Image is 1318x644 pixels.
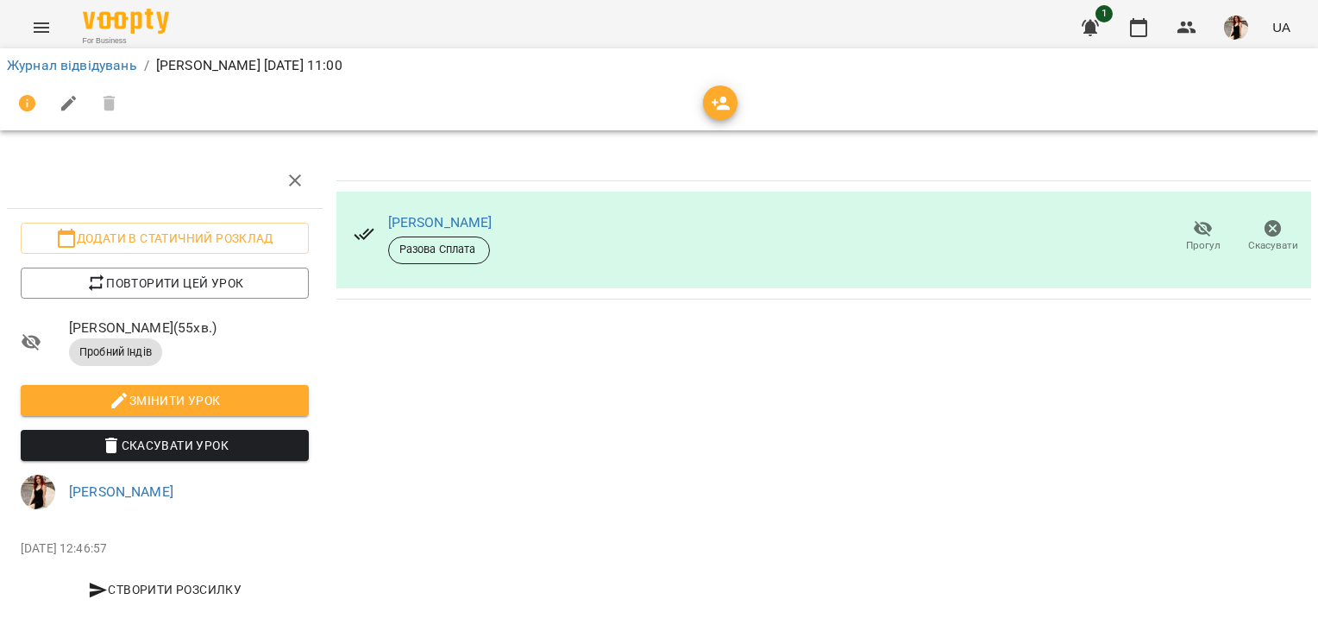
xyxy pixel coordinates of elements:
span: Скасувати [1248,238,1298,253]
span: Додати в статичний розклад [35,228,295,249]
span: Прогул [1186,238,1221,253]
span: Пробний Індів [69,344,162,360]
img: Voopty Logo [83,9,169,34]
p: [PERSON_NAME] [DATE] 11:00 [156,55,342,76]
button: Створити розсилку [21,574,309,605]
button: Додати в статичний розклад [21,223,309,254]
button: UA [1265,11,1297,43]
span: Повторити цей урок [35,273,295,294]
span: Створити розсилку [28,579,302,600]
span: Змінити урок [35,390,295,411]
p: [DATE] 12:46:57 [21,540,309,558]
button: Скасувати [1238,212,1308,261]
a: Журнал відвідувань [7,57,137,73]
span: Скасувати Урок [35,435,295,456]
nav: breadcrumb [7,55,1311,76]
button: Повторити цей урок [21,268,309,299]
button: Скасувати Урок [21,430,309,461]
button: Змінити урок [21,385,309,416]
a: [PERSON_NAME] [69,483,173,500]
span: 1 [1095,5,1113,22]
button: Menu [21,7,62,48]
a: [PERSON_NAME] [388,214,493,230]
span: [PERSON_NAME] ( 55 хв. ) [69,318,309,338]
img: 8efb9b68579d10e9b7f1d55de7ff03df.jpg [1224,16,1248,40]
li: / [144,55,149,76]
img: 8efb9b68579d10e9b7f1d55de7ff03df.jpg [21,475,55,509]
span: UA [1272,18,1290,36]
span: Разова Сплата [389,242,489,257]
span: For Business [83,35,169,47]
button: Прогул [1168,212,1238,261]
